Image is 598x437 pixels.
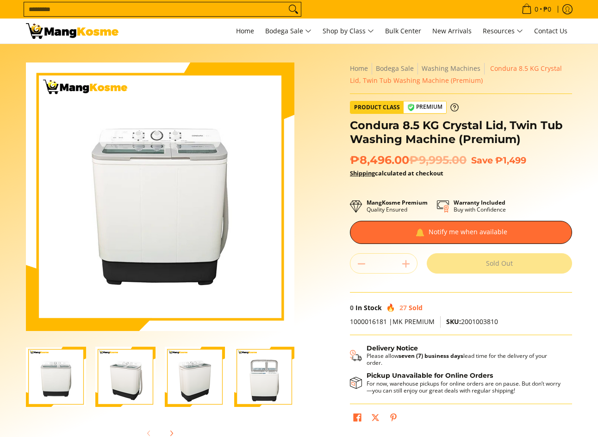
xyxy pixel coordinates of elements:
[350,303,354,312] span: 0
[367,199,428,213] p: Quality Ensured
[446,317,461,326] span: SKU:
[350,317,435,326] span: 1000016181 |MK PREMIUM
[234,347,294,407] img: Condura 8.5 KG Crystal Lid, Twin Tub Washing Machine (Premium)-4
[422,64,480,73] a: Washing Machines
[385,26,421,35] span: Bulk Center
[409,153,467,167] del: ₱9,995.00
[495,155,526,166] span: ₱1,499
[350,119,572,146] h1: Condura 8.5 KG Crystal Lid, Twin Tub Washing Machine (Premium)
[367,352,563,366] p: Please allow lead time for the delivery of your order.
[367,199,428,206] strong: MangKosme Premium
[351,411,364,427] a: Share on Facebook
[261,19,316,44] a: Bodega Sale
[128,19,572,44] nav: Main Menu
[454,199,506,213] p: Buy with Confidence
[542,6,553,12] span: ₱0
[350,64,562,85] span: Condura 8.5 KG Crystal Lid, Twin Tub Washing Machine (Premium)
[350,153,467,167] span: ₱8,496.00
[350,101,404,113] span: Product Class
[534,26,567,35] span: Contact Us
[380,19,426,44] a: Bulk Center
[367,371,493,380] strong: Pickup Unavailable for Online Orders
[350,169,375,177] a: Shipping
[350,169,443,177] strong: calculated at checkout
[265,25,311,37] span: Bodega Sale
[519,4,554,14] span: •
[471,155,493,166] span: Save
[350,344,563,367] button: Shipping & Delivery
[26,348,86,406] img: Condura 8.5 KG Crystal Lid, Twin Tub Washing Machine (Premium)-1
[399,352,463,360] strong: seven (7) business days
[404,101,446,113] span: Premium
[478,19,528,44] a: Resources
[26,66,294,328] img: Condura 8.5 KG Crystal Lid, Twin Tub Washing Machine (Premium)
[369,411,382,427] a: Post on X
[376,64,414,73] a: Bodega Sale
[483,25,523,37] span: Resources
[318,19,379,44] a: Shop by Class
[350,64,368,73] a: Home
[407,104,415,111] img: premium-badge-icon.webp
[165,347,225,407] img: Condura 8.5 KG Crystal Lid, Twin Tub Washing Machine (Premium)-3
[236,26,254,35] span: Home
[432,26,472,35] span: New Arrivals
[26,23,118,39] img: Condura 8.5 KG Crystal Lid, Twin Tub Washing Machine (Premium) | Mang Kosme
[286,2,301,16] button: Search
[533,6,540,12] span: 0
[387,411,400,427] a: Pin on Pinterest
[231,19,259,44] a: Home
[399,303,407,312] span: 27
[355,303,382,312] span: In Stock
[409,303,423,312] span: Sold
[446,317,498,326] span: 2001003810
[428,19,476,44] a: New Arrivals
[350,101,459,114] a: Product Class Premium
[529,19,572,44] a: Contact Us
[323,25,374,37] span: Shop by Class
[95,347,156,407] img: Condura 8.5 KG Crystal Lid, Twin Tub Washing Machine (Premium)-2
[454,199,505,206] strong: Warranty Included
[367,380,563,394] p: For now, warehouse pickups for online orders are on pause. But don’t worry—you can still enjoy ou...
[367,344,418,352] strong: Delivery Notice
[350,62,572,87] nav: Breadcrumbs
